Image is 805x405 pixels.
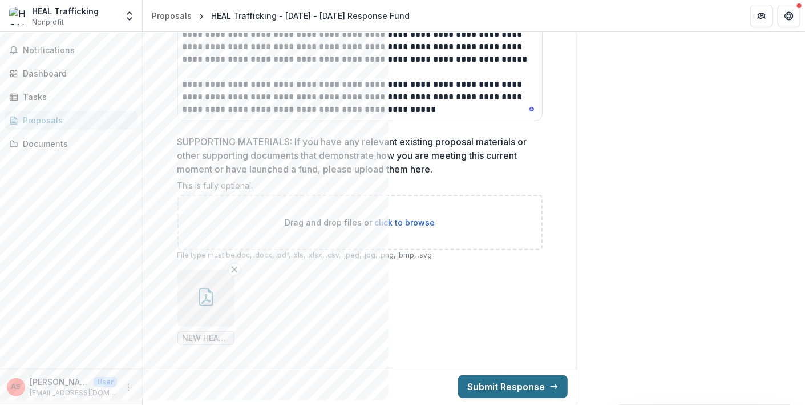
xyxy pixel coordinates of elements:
span: Notifications [23,46,133,55]
button: Partners [750,5,773,27]
p: [EMAIL_ADDRESS][DOMAIN_NAME] [30,388,117,398]
button: More [122,380,135,394]
button: Remove File [228,263,241,276]
div: HEAL Trafficking [32,5,99,17]
a: Dashboard [5,64,137,83]
div: Proposals [23,114,128,126]
a: Documents [5,134,137,153]
div: Amanda Stylianou [11,383,21,391]
span: NEW HEAL OFFERINGS 2025.pdf [183,334,229,343]
nav: breadcrumb [147,7,414,24]
p: [PERSON_NAME] [30,376,89,388]
div: This is fully optional. [177,181,543,195]
div: HEAL Trafficking - [DATE] - [DATE] Response Fund [211,10,410,22]
a: Proposals [147,7,196,24]
button: Notifications [5,41,137,59]
a: Tasks [5,87,137,106]
div: Documents [23,138,128,150]
a: Proposals [5,111,137,130]
img: HEAL Trafficking [9,7,27,25]
button: Open entity switcher [122,5,137,27]
p: Drag and drop files or [285,216,435,228]
div: Tasks [23,91,128,103]
p: User [94,377,117,387]
button: Submit Response [458,375,568,398]
div: Remove FileNEW HEAL OFFERINGS 2025.pdf [177,270,234,345]
div: Proposals [152,10,192,22]
div: Dashboard [23,67,128,79]
p: File type must be .doc, .docx, .pdf, .xls, .xlsx, .csv, .jpeg, .jpg, .png, .bmp, .svg [177,250,543,260]
button: Get Help [778,5,800,27]
span: Nonprofit [32,17,64,27]
span: click to browse [374,218,435,227]
p: SUPPORTING MATERIALS: If you have any relevant existing proposal materials or other supporting do... [177,135,536,176]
